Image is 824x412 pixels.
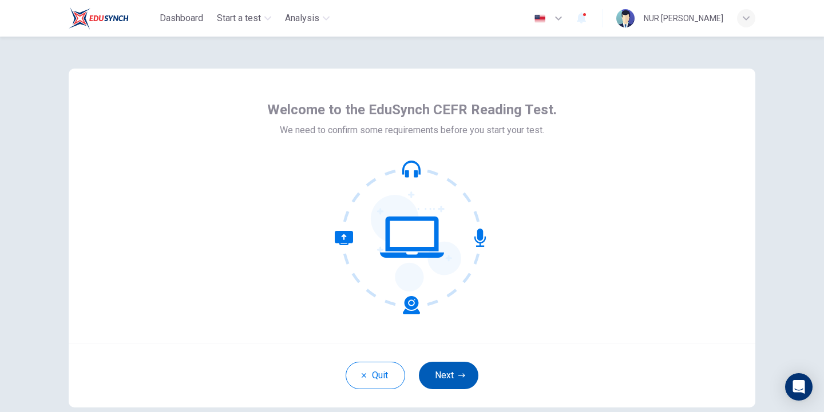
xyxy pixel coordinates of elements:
[285,11,319,25] span: Analysis
[155,8,208,29] button: Dashboard
[785,373,813,401] div: Open Intercom Messenger
[644,11,723,25] div: NUR [PERSON_NAME]
[533,14,547,23] img: en
[267,101,557,119] span: Welcome to the EduSynch CEFR Reading Test.
[69,7,129,30] img: EduSynch logo
[69,7,155,30] a: EduSynch logo
[280,123,544,137] span: We need to confirm some requirements before you start your test.
[217,11,261,25] span: Start a test
[212,8,276,29] button: Start a test
[160,11,203,25] span: Dashboard
[280,8,334,29] button: Analysis
[346,362,405,389] button: Quit
[616,9,635,27] img: Profile picture
[419,362,478,389] button: Next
